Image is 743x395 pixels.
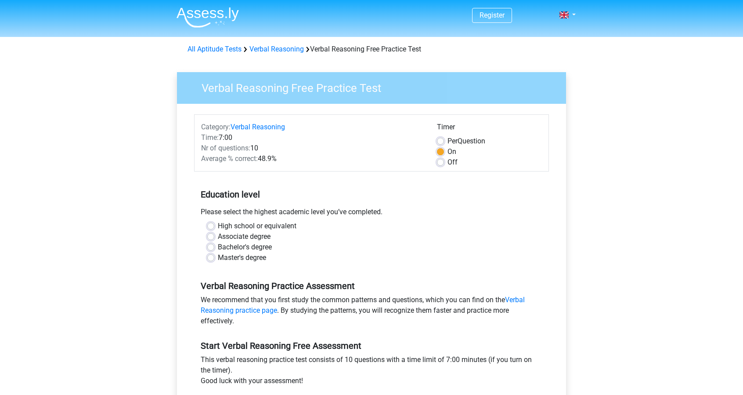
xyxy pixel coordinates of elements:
label: Master's degree [218,252,266,263]
div: Please select the highest academic level you’ve completed. [194,207,549,221]
a: All Aptitude Tests [188,45,242,53]
span: Category: [201,123,231,131]
a: Verbal Reasoning [249,45,304,53]
label: Question [447,136,485,146]
span: Time: [201,133,219,142]
a: Verbal Reasoning [231,123,285,131]
div: 10 [195,143,430,154]
label: High school or equivalent [218,221,296,231]
h5: Start Verbal Reasoning Free Assessment [201,340,542,351]
div: 48.9% [195,154,430,164]
h3: Verbal Reasoning Free Practice Test [191,78,559,95]
div: We recommend that you first study the common patterns and questions, which you can find on the . ... [194,295,549,330]
label: On [447,146,456,157]
span: Nr of questions: [201,144,250,152]
div: This verbal reasoning practice test consists of 10 questions with a time limit of 7:00 minutes (i... [194,355,549,390]
img: Assessly [177,7,239,28]
label: Off [447,157,458,168]
label: Associate degree [218,231,271,242]
div: Verbal Reasoning Free Practice Test [184,44,559,55]
span: Per [447,137,458,145]
h5: Education level [201,186,542,203]
label: Bachelor's degree [218,242,272,252]
a: Register [480,11,505,19]
h5: Verbal Reasoning Practice Assessment [201,281,542,291]
div: 7:00 [195,132,430,143]
span: Average % correct: [201,154,258,163]
div: Timer [437,122,542,136]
